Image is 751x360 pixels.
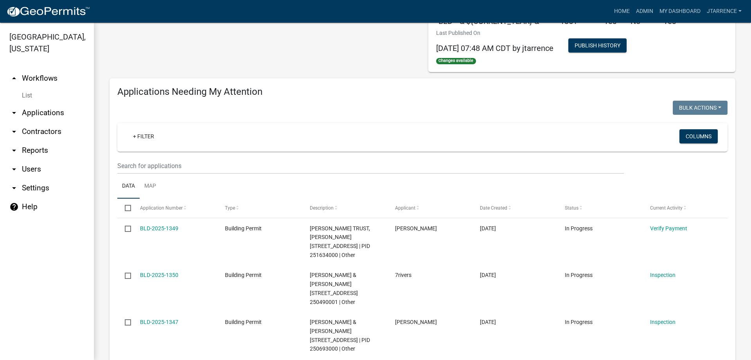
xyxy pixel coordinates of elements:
[9,165,19,174] i: arrow_drop_down
[565,319,593,325] span: In Progress
[480,225,496,232] span: 10/10/2025
[225,319,262,325] span: Building Permit
[704,4,745,19] a: jtarrence
[9,183,19,193] i: arrow_drop_down
[117,174,140,199] a: Data
[310,272,358,305] span: OLSON, RODGER & CLARICE 512 4TH ST S, Houston County | PID 250490001 | Other
[565,205,579,211] span: Status
[650,225,687,232] a: Verify Payment
[650,272,676,278] a: Inspection
[117,86,728,98] h4: Applications Needing My Attention
[117,199,132,217] datatable-header-cell: Select
[480,272,496,278] span: 10/09/2025
[140,319,178,325] a: BLD-2025-1347
[140,272,178,278] a: BLD-2025-1350
[132,199,217,217] datatable-header-cell: Application Number
[473,199,557,217] datatable-header-cell: Date Created
[217,199,302,217] datatable-header-cell: Type
[395,205,415,211] span: Applicant
[225,225,262,232] span: Building Permit
[611,4,633,19] a: Home
[673,101,728,115] button: Bulk Actions
[480,319,496,325] span: 10/09/2025
[310,205,334,211] span: Description
[9,202,19,212] i: help
[310,319,370,352] span: KIMBALL, ADAM & TIFFANY 418 SHORE ACRES RD, Houston County | PID 250693000 | Other
[650,205,683,211] span: Current Activity
[633,4,656,19] a: Admin
[140,205,183,211] span: Application Number
[140,225,178,232] a: BLD-2025-1349
[9,146,19,155] i: arrow_drop_down
[650,319,676,325] a: Inspection
[643,199,728,217] datatable-header-cell: Current Activity
[656,4,704,19] a: My Dashboard
[565,225,593,232] span: In Progress
[395,225,437,232] span: Taylor Costello
[480,205,507,211] span: Date Created
[9,127,19,136] i: arrow_drop_down
[436,58,476,64] span: Changes available
[568,43,627,49] wm-modal-confirm: Workflow Publish History
[436,43,553,53] span: [DATE] 07:48 AM CDT by jtarrence
[568,38,627,52] button: Publish History
[436,29,553,37] p: Last Published On
[388,199,473,217] datatable-header-cell: Applicant
[225,272,262,278] span: Building Permit
[310,225,370,258] span: THOMPSON-HAKES TRUST,JULIE 308 REGENT DR, Houston County | PID 251634000 | Other
[302,199,387,217] datatable-header-cell: Description
[9,74,19,83] i: arrow_drop_up
[225,205,235,211] span: Type
[395,272,411,278] span: 7rivers
[140,174,161,199] a: Map
[395,319,437,325] span: Don Hogan
[557,199,642,217] datatable-header-cell: Status
[679,129,718,143] button: Columns
[9,108,19,118] i: arrow_drop_down
[565,272,593,278] span: In Progress
[127,129,160,143] a: + Filter
[117,158,624,174] input: Search for applications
